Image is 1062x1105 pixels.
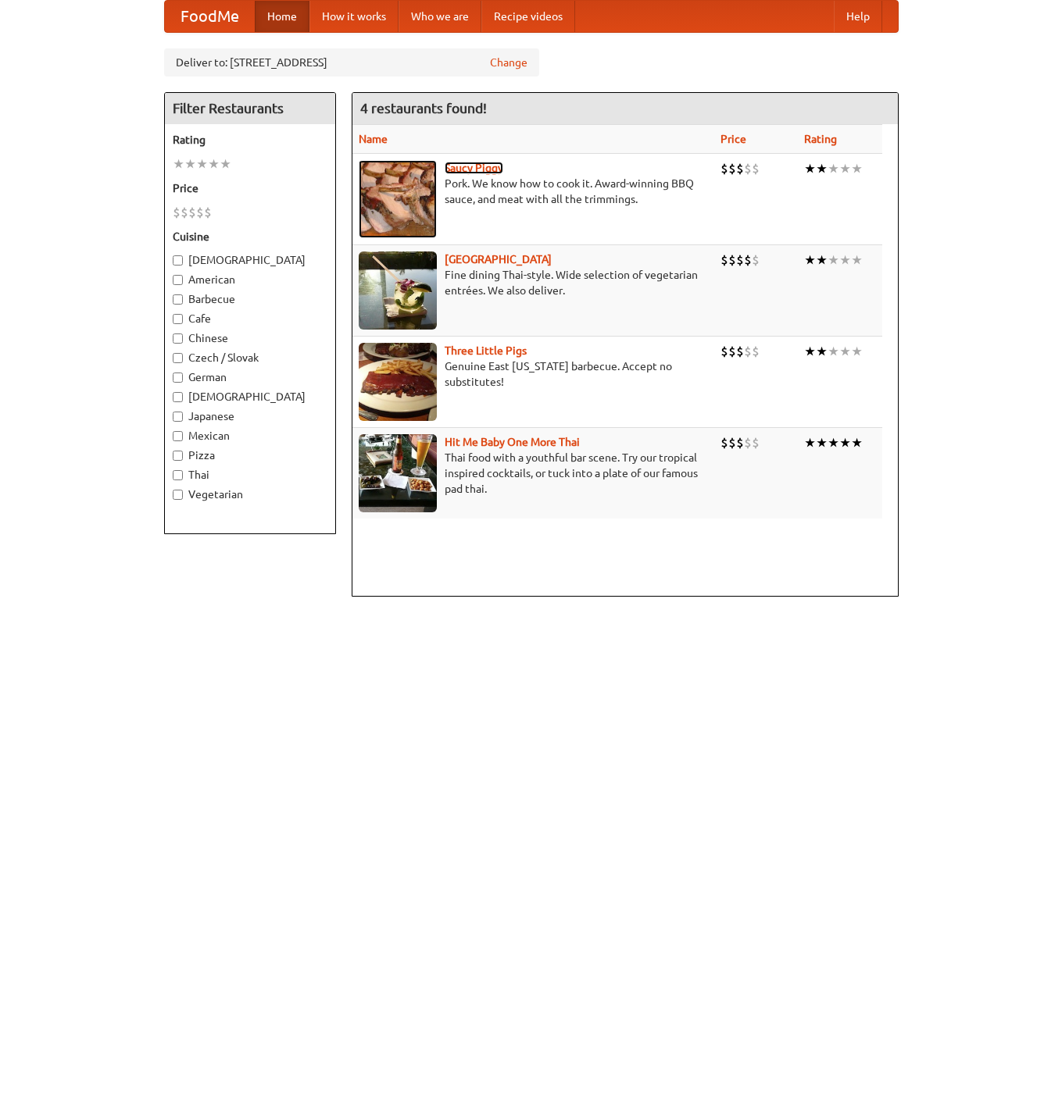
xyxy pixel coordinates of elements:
[164,48,539,77] div: Deliver to: [STREET_ADDRESS]
[851,434,863,451] li: ★
[173,229,327,244] h5: Cuisine
[359,133,388,145] a: Name
[828,343,839,360] li: ★
[173,389,327,405] label: [DEMOGRAPHIC_DATA]
[165,93,335,124] h4: Filter Restaurants
[744,343,752,360] li: $
[728,160,736,177] li: $
[804,251,816,269] li: ★
[721,133,746,145] a: Price
[752,251,760,269] li: $
[744,251,752,269] li: $
[752,160,760,177] li: $
[173,333,183,344] input: Chinese
[839,251,851,269] li: ★
[173,180,327,196] h5: Price
[220,155,231,173] li: ★
[173,294,183,305] input: Barbecue
[834,1,882,32] a: Help
[359,267,709,298] p: Fine dining Thai-style. Wide selection of vegetarian entrées. We also deliver.
[196,204,204,221] li: $
[173,353,183,363] input: Czech / Slovak
[173,490,183,500] input: Vegetarian
[445,253,552,266] a: [GEOGRAPHIC_DATA]
[721,343,728,360] li: $
[188,204,196,221] li: $
[173,392,183,402] input: [DEMOGRAPHIC_DATA]
[445,162,503,174] a: Saucy Piggy
[752,434,760,451] li: $
[173,451,183,461] input: Pizza
[804,133,837,145] a: Rating
[173,252,327,268] label: [DEMOGRAPHIC_DATA]
[173,132,327,148] h5: Rating
[828,434,839,451] li: ★
[173,272,327,287] label: American
[839,160,851,177] li: ★
[255,1,309,32] a: Home
[744,160,752,177] li: $
[839,343,851,360] li: ★
[173,155,184,173] li: ★
[173,314,183,324] input: Cafe
[359,343,437,421] img: littlepigs.jpg
[173,311,327,326] label: Cafe
[728,434,736,451] li: $
[359,251,437,330] img: satay.jpg
[173,291,327,307] label: Barbecue
[173,467,327,483] label: Thai
[359,176,709,207] p: Pork. We know how to cook it. Award-winning BBQ sauce, and meat with all the trimmings.
[173,330,327,346] label: Chinese
[851,251,863,269] li: ★
[816,434,828,451] li: ★
[173,428,327,444] label: Mexican
[184,155,196,173] li: ★
[309,1,399,32] a: How it works
[359,434,437,512] img: babythai.jpg
[839,434,851,451] li: ★
[721,160,728,177] li: $
[736,343,744,360] li: $
[736,160,744,177] li: $
[736,434,744,451] li: $
[359,450,709,497] p: Thai food with a youthful bar scene. Try our tropical inspired cocktails, or tuck into a plate of...
[173,412,183,422] input: Japanese
[445,436,580,448] a: Hit Me Baby One More Thai
[173,255,183,266] input: [DEMOGRAPHIC_DATA]
[481,1,575,32] a: Recipe videos
[399,1,481,32] a: Who we are
[173,369,327,385] label: German
[445,344,527,357] a: Three Little Pigs
[721,434,728,451] li: $
[736,251,744,269] li: $
[804,434,816,451] li: ★
[173,350,327,365] label: Czech / Slovak
[173,487,327,502] label: Vegetarian
[721,251,728,269] li: $
[804,160,816,177] li: ★
[173,470,183,480] input: Thai
[173,408,327,424] label: Japanese
[196,155,208,173] li: ★
[173,431,183,441] input: Mexican
[752,343,760,360] li: $
[744,434,752,451] li: $
[181,204,188,221] li: $
[728,251,736,269] li: $
[828,251,839,269] li: ★
[173,204,181,221] li: $
[816,251,828,269] li: ★
[173,447,327,463] label: Pizza
[173,275,183,285] input: American
[851,343,863,360] li: ★
[208,155,220,173] li: ★
[816,343,828,360] li: ★
[360,101,487,116] ng-pluralize: 4 restaurants found!
[804,343,816,360] li: ★
[359,160,437,238] img: saucy.jpg
[490,55,527,70] a: Change
[204,204,212,221] li: $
